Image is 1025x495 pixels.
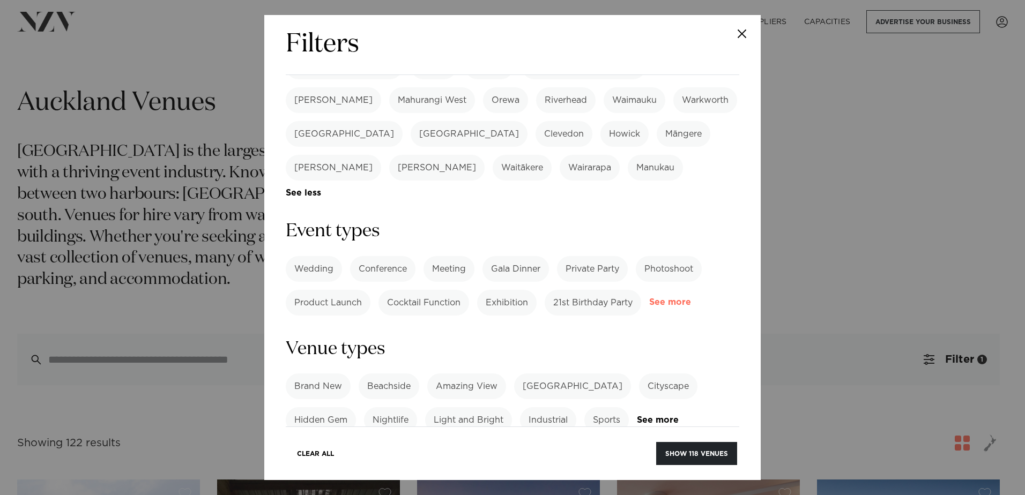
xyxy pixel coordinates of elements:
label: Meeting [424,256,474,282]
label: Light and Bright [425,407,512,433]
h3: Event types [286,219,739,243]
label: Product Launch [286,290,370,316]
label: Howick [600,121,649,147]
button: Close [723,15,761,52]
label: [PERSON_NAME] [389,155,485,181]
h3: Venue types [286,337,739,361]
button: Show 118 venues [656,442,737,465]
label: Clevedon [536,121,592,147]
label: Cocktail Function [378,290,469,316]
label: Sports [584,407,629,433]
button: Clear All [288,442,343,465]
label: Orewa [483,87,528,113]
label: Nightlife [364,407,417,433]
h2: Filters [286,28,359,62]
label: Conference [350,256,415,282]
label: Amazing View [427,373,506,399]
label: [GEOGRAPHIC_DATA] [411,121,528,147]
label: Waitākere [493,155,552,181]
label: Private Party [557,256,628,282]
label: Wairarapa [560,155,620,181]
label: Mahurangi West [389,87,475,113]
label: Beachside [359,373,419,399]
label: Hidden Gem [286,407,356,433]
label: [PERSON_NAME] [286,155,381,181]
label: Gala Dinner [482,256,549,282]
label: 21st Birthday Party [545,290,641,316]
label: Exhibition [477,290,537,316]
label: Waimauku [604,87,665,113]
label: [GEOGRAPHIC_DATA] [514,373,631,399]
label: Cityscape [639,373,697,399]
label: [PERSON_NAME] [286,87,381,113]
label: Manukau [628,155,683,181]
label: Riverhead [536,87,596,113]
label: Industrial [520,407,576,433]
label: Brand New [286,373,351,399]
label: Wedding [286,256,342,282]
label: Photoshoot [636,256,702,282]
label: [GEOGRAPHIC_DATA] [286,121,403,147]
label: Warkworth [673,87,737,113]
label: Māngere [657,121,710,147]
